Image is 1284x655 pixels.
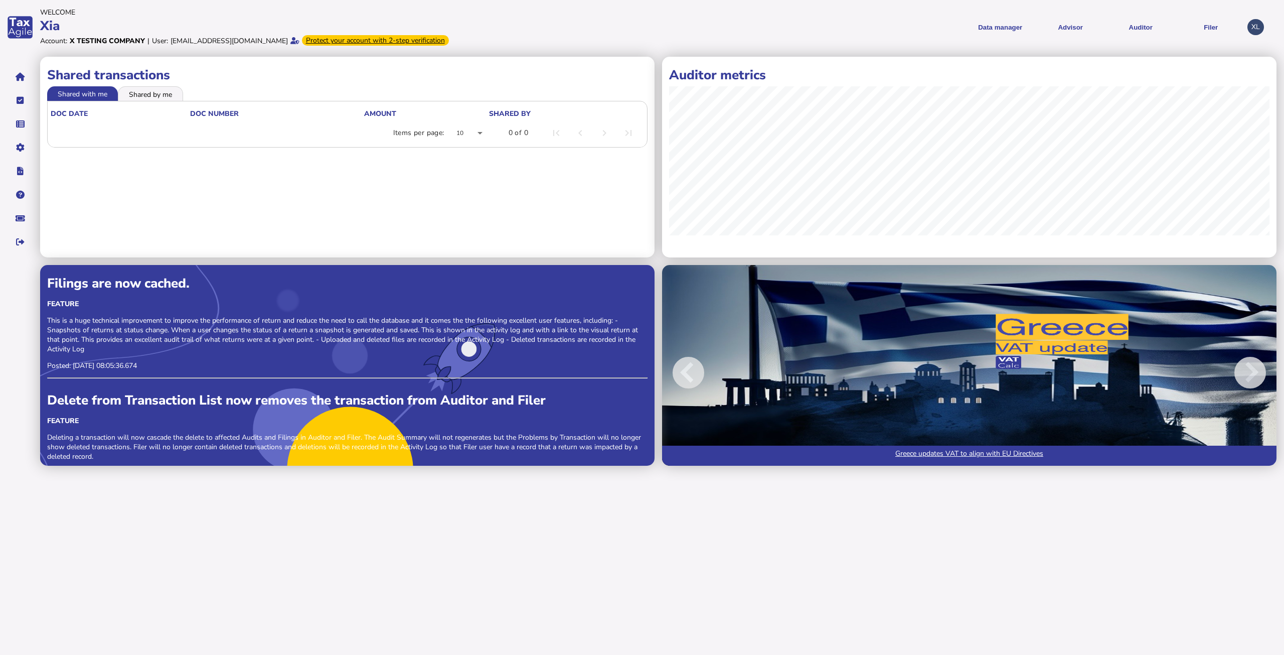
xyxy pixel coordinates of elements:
button: Sign out [10,231,31,252]
div: Amount [364,109,488,118]
div: Filings are now cached. [47,275,648,292]
div: shared by [489,109,531,118]
div: Xia [40,17,639,35]
div: Delete from Transaction List now removes the transaction from Auditor and Filer [47,391,648,409]
button: Manage settings [10,137,31,158]
button: Filer [1179,15,1242,40]
button: Shows a dropdown of VAT Advisor options [1039,15,1102,40]
p: This is a huge technical improvement to improve the performance of return and reduce the need to ... [47,316,648,354]
button: Previous [662,272,746,473]
menu: navigate products [644,15,1243,40]
button: Raise a support ticket [10,208,31,229]
div: | [147,36,149,46]
div: doc date [51,109,189,118]
i: Email verified [290,37,299,44]
div: Profile settings [1247,19,1264,36]
div: 0 of 0 [509,128,528,138]
li: Shared by me [118,86,183,100]
button: Tasks [10,90,31,111]
li: Shared with me [47,86,118,100]
button: Developer hub links [10,161,31,182]
div: Feature [47,299,648,309]
button: Auditor [1109,15,1172,40]
p: Deleting a transaction will now cascade the delete to affected Audits and Filings in Auditor and ... [47,433,648,461]
img: Image for blog post: Greece updates VAT to align with EU Directives [662,265,1276,466]
button: Next [1192,272,1276,473]
div: Feature [47,416,648,426]
div: doc number [190,109,363,118]
div: shared by [489,109,641,118]
button: Data manager [10,113,31,135]
div: doc date [51,109,88,118]
div: Items per page: [393,128,444,138]
div: X Testing Company [70,36,145,46]
div: User: [152,36,168,46]
div: Welcome [40,8,639,17]
div: [EMAIL_ADDRESS][DOMAIN_NAME] [171,36,288,46]
h1: Auditor metrics [669,66,1269,84]
h1: Shared transactions [47,66,648,84]
div: Account: [40,36,67,46]
a: Greece updates VAT to align with EU Directives [662,446,1276,466]
div: doc number [190,109,239,118]
div: From Oct 1, 2025, 2-step verification will be required to login. Set it up now... [302,35,449,46]
button: Help pages [10,184,31,205]
div: Amount [364,109,396,118]
button: Shows a dropdown of Data manager options [969,15,1032,40]
button: Home [10,66,31,87]
p: Posted: [DATE] 08:05:36.674 [47,361,648,370]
